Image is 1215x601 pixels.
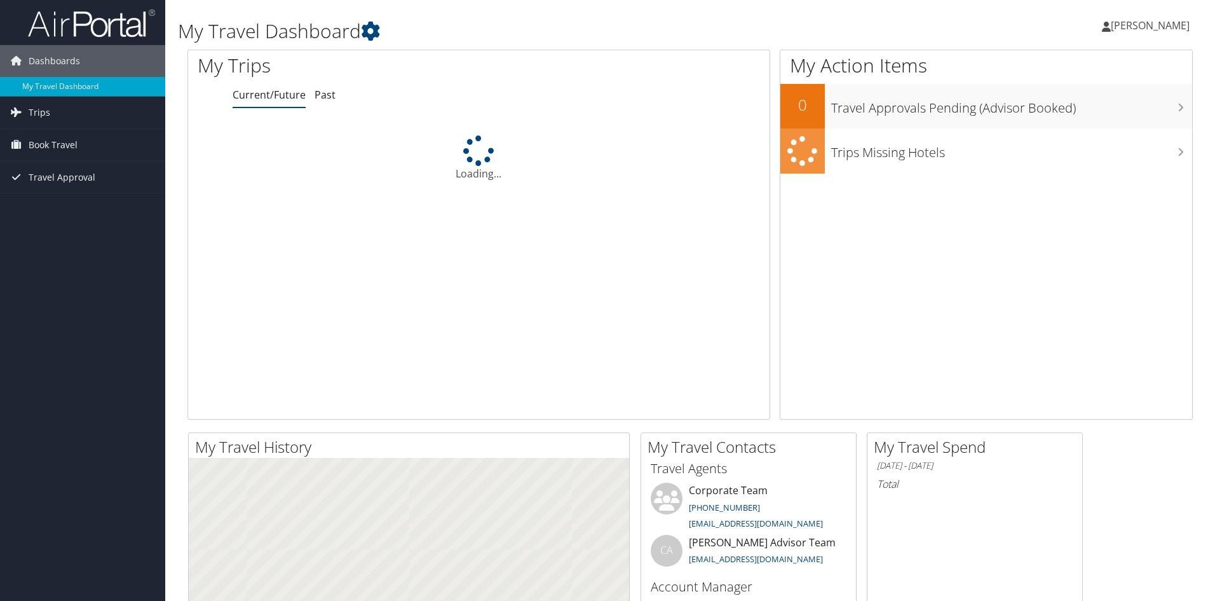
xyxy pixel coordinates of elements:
h3: Account Manager [651,578,846,596]
a: Past [315,88,336,102]
a: Current/Future [233,88,306,102]
a: [EMAIL_ADDRESS][DOMAIN_NAME] [689,518,823,529]
span: Travel Approval [29,162,95,193]
a: [PERSON_NAME] [1102,6,1202,45]
span: Trips [29,97,50,128]
h2: My Travel Contacts [648,436,856,458]
a: [EMAIL_ADDRESS][DOMAIN_NAME] [689,553,823,565]
img: airportal-logo.png [28,8,155,38]
span: Book Travel [29,129,78,161]
h1: My Action Items [780,52,1192,79]
h6: Total [877,477,1073,491]
h1: My Trips [198,52,518,79]
h3: Trips Missing Hotels [831,137,1192,162]
a: Trips Missing Hotels [780,128,1192,174]
h2: My Travel History [195,436,629,458]
a: [PHONE_NUMBER] [689,502,760,513]
h1: My Travel Dashboard [178,18,861,45]
div: CA [651,535,682,567]
span: [PERSON_NAME] [1111,18,1190,32]
h6: [DATE] - [DATE] [877,460,1073,472]
div: Loading... [188,135,770,181]
h2: My Travel Spend [874,436,1082,458]
li: Corporate Team [644,483,853,535]
li: [PERSON_NAME] Advisor Team [644,535,853,576]
h2: 0 [780,94,825,116]
h3: Travel Agents [651,460,846,478]
span: Dashboards [29,45,80,77]
h3: Travel Approvals Pending (Advisor Booked) [831,93,1192,117]
a: 0Travel Approvals Pending (Advisor Booked) [780,84,1192,128]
